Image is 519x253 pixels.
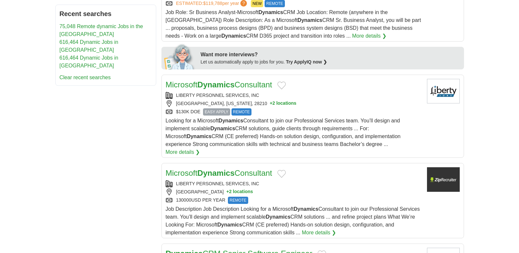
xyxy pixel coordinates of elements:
[60,9,152,19] h2: Recent searches
[203,1,222,6] span: $119,788
[197,80,234,89] strong: Dynamics
[201,59,460,65] div: Let us automatically apply to jobs for you.
[166,100,422,107] div: [GEOGRAPHIC_DATA], [US_STATE], 28210
[298,17,323,23] strong: Dynamics
[427,79,460,103] img: Liberty Personnel Services logo
[166,108,422,116] div: $130K DOE
[60,75,111,80] a: Clear recent searches
[60,24,143,37] a: 75,048 Remote dynamic Jobs in the [GEOGRAPHIC_DATA]
[294,206,319,212] strong: Dynamics
[166,9,421,39] span: Job Role: Sr Business Analyst-Microsoft CRM Job Location: Remote (anywhere in the [GEOGRAPHIC_DAT...
[226,189,229,195] span: +
[166,148,200,156] a: More details ❯
[166,189,422,195] div: [GEOGRAPHIC_DATA]
[217,222,242,227] strong: Dynamics
[270,100,296,107] button: +2 locations
[187,134,212,139] strong: Dynamics
[60,55,119,68] a: 616,464 Dynamic Jobs in [GEOGRAPHIC_DATA]
[210,126,235,131] strong: Dynamics
[228,197,248,204] span: REMOTE
[266,214,290,220] strong: Dynamics
[166,197,422,204] div: 130000USD PER YEAR
[164,43,196,69] img: apply-iq-scientist.png
[221,33,246,39] strong: Dynamics
[166,206,420,235] span: Job Description Job Description Looking for a Microsoft Consultant to join our Professional Servi...
[166,80,272,89] a: MicrosoftDynamicsConsultant
[166,118,401,147] span: Looking for a Microsoft Consultant to join our Professional Services team. You’ll design and impl...
[166,169,272,177] a: MicrosoftDynamicsConsultant
[226,189,253,195] button: +2 locations
[176,181,259,186] a: LIBERTY PERSONNEL SERVICES, INC
[277,170,286,178] button: Add to favorite jobs
[60,39,119,53] a: 616,464 Dynamic Jobs in [GEOGRAPHIC_DATA]
[286,59,327,64] a: Try ApplyIQ now ❯
[176,93,259,98] a: LIBERTY PERSONNEL SERVICES, INC
[218,118,243,123] strong: Dynamics
[270,100,272,107] span: +
[427,167,460,192] img: Liberty Personnel Services logo
[203,108,230,116] span: EASY APPLY
[277,81,286,89] button: Add to favorite jobs
[201,51,460,59] div: Want more interviews?
[197,169,234,177] strong: Dynamics
[302,229,336,237] a: More details ❯
[232,108,251,116] span: REMOTE
[352,32,386,40] a: More details ❯
[258,9,283,15] strong: Dynamics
